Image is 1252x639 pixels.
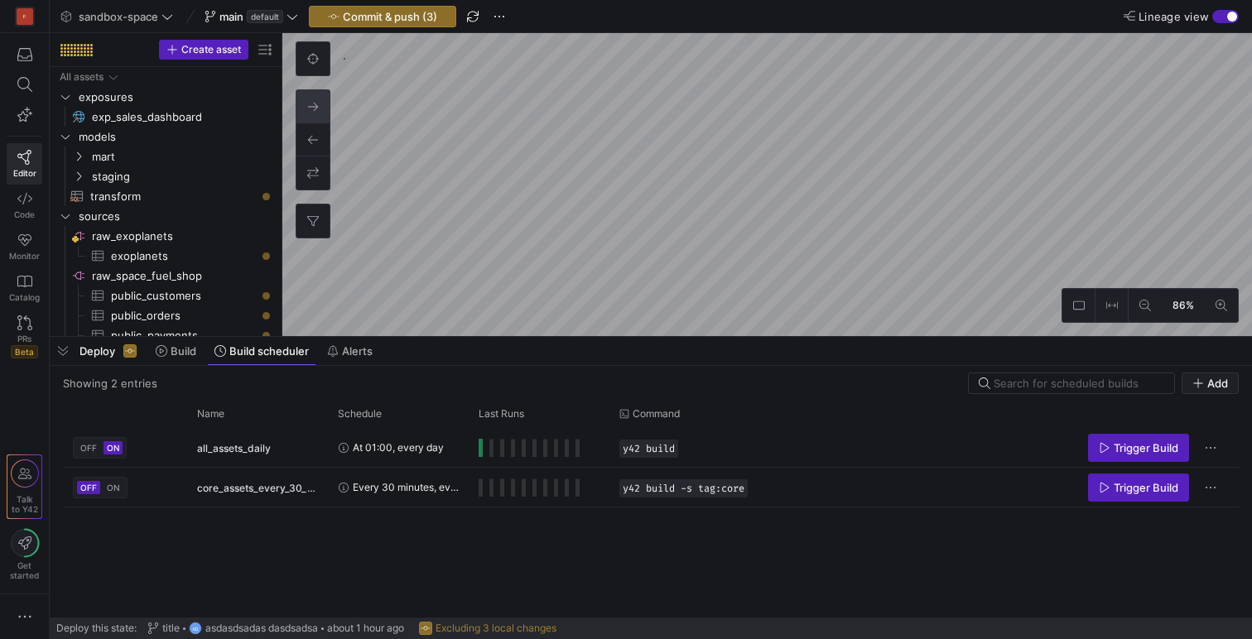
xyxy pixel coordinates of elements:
span: Trigger Build [1114,481,1178,494]
span: Get started [10,560,39,580]
div: AD [189,622,202,635]
span: models [79,127,272,147]
span: y42 build -s tag:core [623,483,744,494]
span: Deploy [79,344,115,358]
button: Add [1182,372,1239,394]
a: Monitor [7,226,42,267]
span: Deploy this state: [56,622,137,634]
span: transform​​​​​​​​​​ [90,187,256,206]
button: Build [148,337,204,365]
a: exoplanets​​​​​​​​​ [56,246,275,266]
span: Build scheduler [229,344,309,358]
button: Trigger Build [1088,473,1189,502]
a: Catalog [7,267,42,309]
a: public_payments​​​​​​​​​ [56,325,275,345]
span: PRs [17,334,31,344]
span: raw_exoplanets​​​​​​​​ [92,227,272,246]
div: Press SPACE to select this row. [56,107,275,127]
div: Press SPACE to select this row. [56,206,275,226]
button: titleADasdasdsadas dasdsadsaabout 1 hour ago [143,617,408,639]
div: Press SPACE to select this row. [56,305,275,325]
span: all_assets_daily [197,429,271,468]
span: Schedule [338,408,382,420]
span: public_customers​​​​​​​​​ [111,286,256,305]
div: Press SPACE to select this row. [56,87,275,107]
button: Commit & push (3) [309,6,456,27]
button: Alerts [320,337,380,365]
a: public_customers​​​​​​​​​ [56,286,275,305]
a: Code [7,185,42,226]
span: asdasdsadas dasdsadsa [205,622,318,634]
span: Beta [11,345,38,358]
span: raw_space_fuel_shop​​​​​​​​ [92,267,272,286]
span: main [219,10,243,23]
div: F [17,8,33,25]
span: Every 30 minutes, every hour, every day [353,468,459,507]
span: Command [633,408,680,420]
span: Commit & push (3) [343,10,437,23]
span: OFF [80,443,97,453]
span: ON [107,483,120,492]
span: title [162,622,180,634]
button: maindefault [200,6,302,27]
span: Excluding 3 local changes [436,622,556,634]
button: Create asset [159,40,248,60]
button: Getstarted [7,522,42,587]
span: Build [171,344,196,358]
div: Press SPACE to select this row. [56,266,275,286]
div: Press SPACE to select this row. [63,468,1239,507]
span: public_payments​​​​​​​​​ [111,326,256,345]
span: staging [92,167,272,186]
div: Press SPACE to select this row. [56,186,275,206]
div: All assets [60,71,104,83]
span: Last Runs [479,408,524,420]
a: exp_sales_dashboard​​​​​ [56,107,275,127]
span: default [247,10,283,23]
a: Talkto Y42 [7,455,41,518]
div: Press SPACE to select this row. [56,325,275,345]
span: Monitor [9,251,40,261]
span: about 1 hour ago [327,622,404,634]
span: At 01:00, every day [353,428,444,467]
span: Editor [13,168,36,178]
button: 86% [1162,289,1205,322]
div: Press SPACE to select this row. [56,127,275,147]
div: Press SPACE to select this row. [56,246,275,266]
span: exp_sales_dashboard​​​​​ [92,108,256,127]
span: Lineage view [1139,10,1209,23]
div: Press SPACE to select this row. [56,166,275,186]
button: Trigger Build [1088,434,1189,462]
span: Name [197,408,224,420]
div: Showing 2 entries [63,377,157,390]
span: Alerts [342,344,373,358]
span: Catalog [9,292,40,302]
div: Press SPACE to select this row. [63,428,1239,468]
div: Press SPACE to select this row. [56,286,275,305]
span: Trigger Build [1114,441,1178,454]
span: sources [79,207,272,226]
span: OFF [80,483,97,492]
input: Search for scheduled builds [994,377,1164,390]
button: Build scheduler [207,337,316,365]
span: ON [107,443,119,453]
a: raw_space_fuel_shop​​​​​​​​ [56,266,275,286]
a: raw_exoplanets​​​​​​​​ [56,226,275,246]
a: PRsBeta [7,309,42,365]
span: y42 build [623,443,675,454]
span: exposures [79,88,272,107]
a: Editor [7,143,42,185]
button: sandbox-space [56,6,177,27]
a: public_orders​​​​​​​​​ [56,305,275,325]
span: public_orders​​​​​​​​​ [111,306,256,325]
span: Create asset [181,44,241,55]
span: 86% [1169,296,1197,315]
div: Press SPACE to select this row. [56,147,275,166]
span: sandbox-space [79,10,158,23]
span: mart [92,147,272,166]
span: core_assets_every_30_min [197,468,318,507]
a: transform​​​​​​​​​​ [56,186,275,206]
span: Add [1207,377,1228,390]
span: exoplanets​​​​​​​​​ [111,247,256,266]
a: F [7,2,42,31]
button: Excluding 3 local changes [415,617,561,639]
